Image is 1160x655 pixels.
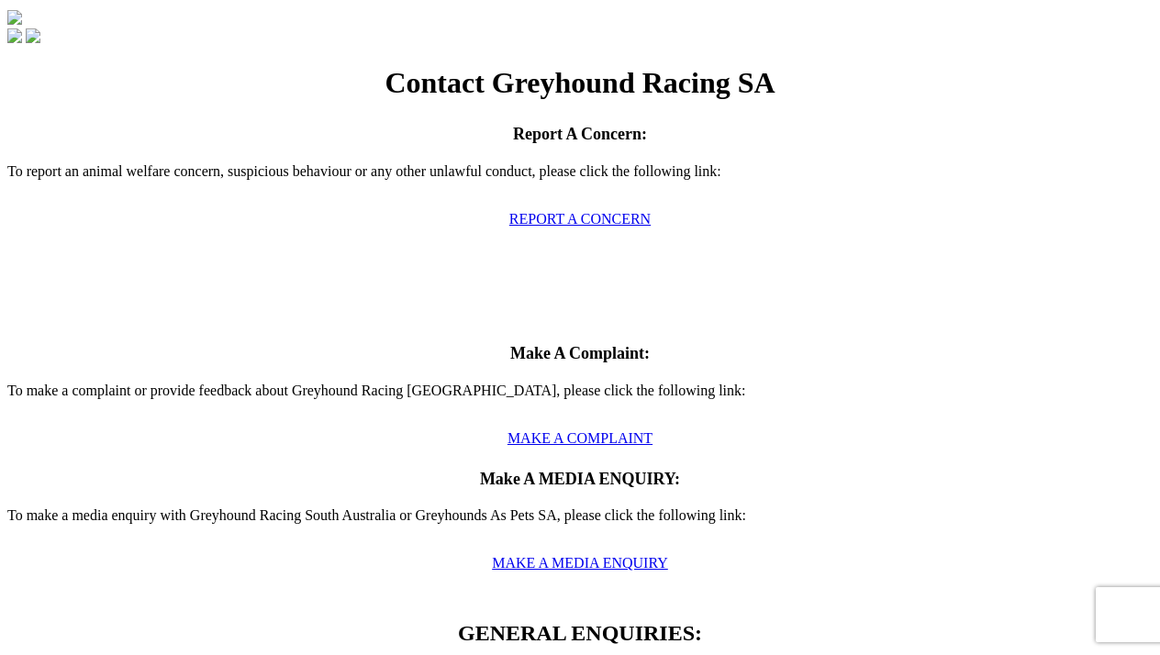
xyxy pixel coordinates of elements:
img: facebook.svg [7,28,22,43]
span: Report A Concern: [513,125,647,143]
span: Make A Complaint: [510,344,650,362]
img: logo-grsa-white.png [7,10,22,25]
p: To report an animal welfare concern, suspicious behaviour or any other unlawful conduct, please c... [7,163,1153,196]
a: MAKE A MEDIA ENQUIRY [492,555,668,571]
span: GENERAL ENQUIRIES: [458,621,702,645]
img: twitter.svg [26,28,40,43]
a: REPORT A CONCERN [509,211,651,227]
a: MAKE A COMPLAINT [507,430,652,446]
span: Make A MEDIA ENQUIRY: [480,470,680,488]
h1: Contact Greyhound Racing SA [7,66,1153,100]
p: To make a complaint or provide feedback about Greyhound Racing [GEOGRAPHIC_DATA], please click th... [7,383,1153,416]
p: To make a media enquiry with Greyhound Racing South Australia or Greyhounds As Pets SA, please cl... [7,507,1153,540]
